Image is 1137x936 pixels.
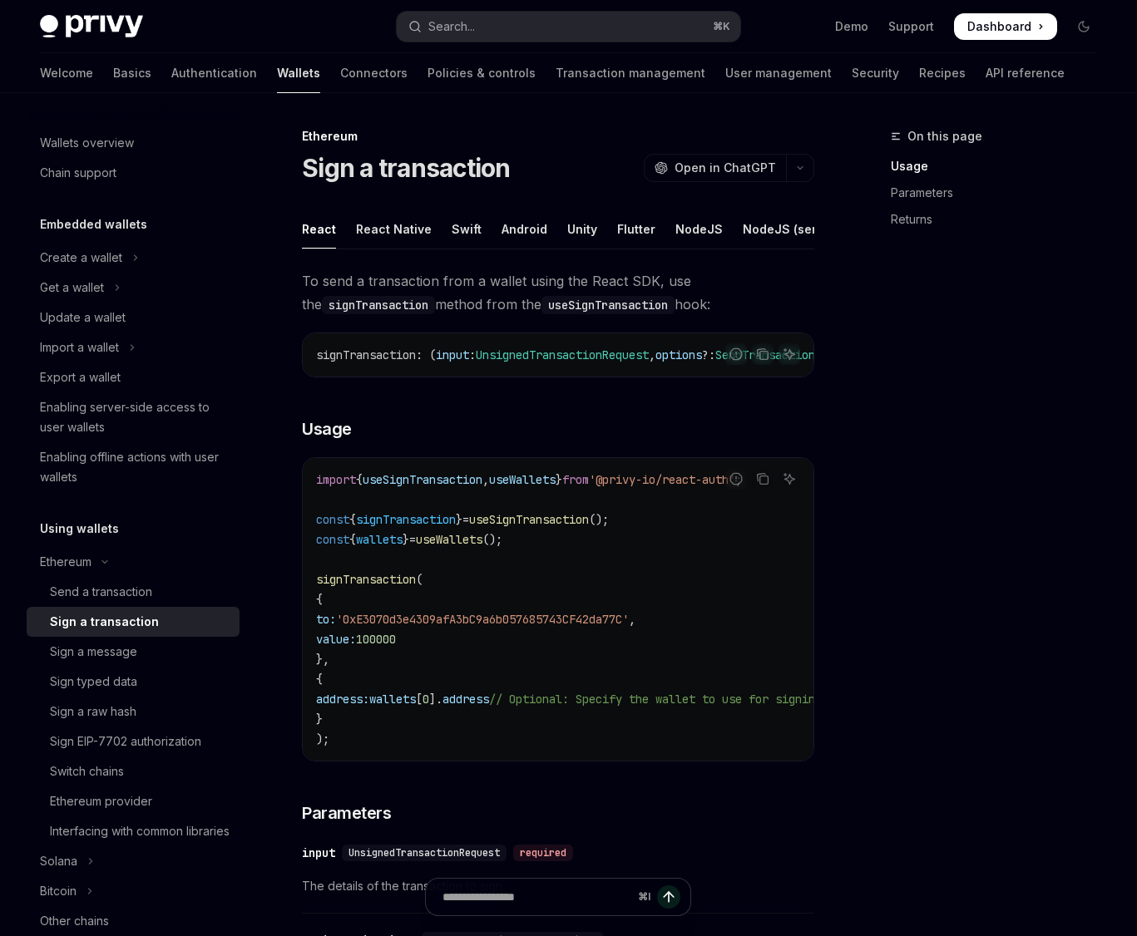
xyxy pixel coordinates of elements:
span: } [456,512,462,527]
div: Ethereum provider [50,791,152,811]
span: UnsignedTransactionRequest [349,846,500,860]
a: Sign a message [27,637,240,667]
a: Policies & controls [428,53,536,93]
span: input [436,347,469,362]
a: Returns [891,206,1110,233]
span: 0 [423,692,429,707]
a: Sign a transaction [27,607,240,637]
span: const [316,512,349,527]
a: Enabling server-side access to user wallets [27,392,240,442]
div: Bitcoin [40,881,77,901]
span: Open in ChatGPT [675,160,776,176]
a: Wallets [277,53,320,93]
span: [ [416,692,423,707]
div: Solana [40,851,77,871]
span: { [316,592,323,607]
span: signTransaction [316,572,416,587]
h1: Sign a transaction [302,153,511,183]
a: Authentication [171,53,257,93]
a: Update a wallet [27,303,240,333]
span: To send a transaction from a wallet using the React SDK, use the method from the hook: [302,269,814,316]
span: useWallets [489,472,556,487]
button: Toggle Create a wallet section [27,243,240,273]
span: } [316,712,323,727]
button: Open search [397,12,740,42]
a: User management [725,53,832,93]
a: Enabling offline actions with user wallets [27,442,240,492]
span: address [442,692,489,707]
div: React [302,209,336,249]
div: Interfacing with common libraries [50,821,230,841]
div: Unity [567,209,597,249]
span: signTransaction [356,512,456,527]
a: Sign typed data [27,667,240,697]
div: Flutter [617,209,655,249]
span: useSignTransaction [363,472,482,487]
a: Parameters [891,180,1110,206]
div: input [302,845,335,861]
span: { [349,512,356,527]
div: Enabling server-side access to user wallets [40,397,230,437]
div: NodeJS [675,209,723,249]
div: Sign EIP-7702 authorization [50,732,201,751]
span: = [462,512,469,527]
span: '@privy-io/react-auth' [589,472,735,487]
div: Update a wallet [40,308,126,328]
span: , [649,347,655,362]
code: signTransaction [322,296,435,314]
div: Create a wallet [40,248,122,268]
div: Ethereum [40,552,91,572]
span: (); [482,532,502,547]
span: , [482,472,489,487]
div: Send a transaction [50,582,152,602]
span: import [316,472,356,487]
a: Demo [835,18,868,35]
button: Report incorrect code [725,343,747,365]
span: } [556,472,562,487]
img: dark logo [40,15,143,38]
a: Support [888,18,934,35]
button: Toggle Solana section [27,846,240,876]
div: Get a wallet [40,278,104,298]
div: Wallets overview [40,133,134,153]
span: Dashboard [967,18,1031,35]
button: Copy the contents from the code block [752,468,774,490]
span: } [403,532,409,547]
span: ]. [429,692,442,707]
div: Swift [452,209,482,249]
span: wallets [369,692,416,707]
span: '0xE3070d3e4309afA3bC9a6b057685743CF42da77C' [336,612,629,627]
div: NodeJS (server-auth) [743,209,872,249]
button: Toggle dark mode [1070,13,1097,40]
div: Export a wallet [40,367,121,387]
button: Copy the contents from the code block [752,343,774,365]
span: { [349,532,356,547]
h5: Embedded wallets [40,214,147,234]
span: wallets [356,532,403,547]
span: 100000 [356,632,396,647]
div: Switch chains [50,761,124,781]
button: Toggle Get a wallet section [27,273,240,303]
span: { [316,672,323,687]
a: Sign EIP-7702 authorization [27,727,240,756]
a: Usage [891,153,1110,180]
a: Other chains [27,906,240,936]
span: : [469,347,476,362]
span: }, [316,652,329,667]
span: (); [589,512,609,527]
div: Ethereum [302,128,814,145]
button: Report incorrect code [725,468,747,490]
div: Enabling offline actions with user wallets [40,447,230,487]
button: Ask AI [779,343,800,365]
span: { [356,472,363,487]
div: Sign typed data [50,672,137,692]
a: Security [852,53,899,93]
span: ( [416,572,423,587]
a: Basics [113,53,151,93]
h5: Using wallets [40,519,119,539]
div: Sign a raw hash [50,702,136,722]
button: Toggle Ethereum section [27,547,240,577]
div: Sign a transaction [50,612,159,632]
span: useWallets [416,532,482,547]
div: Android [502,209,547,249]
